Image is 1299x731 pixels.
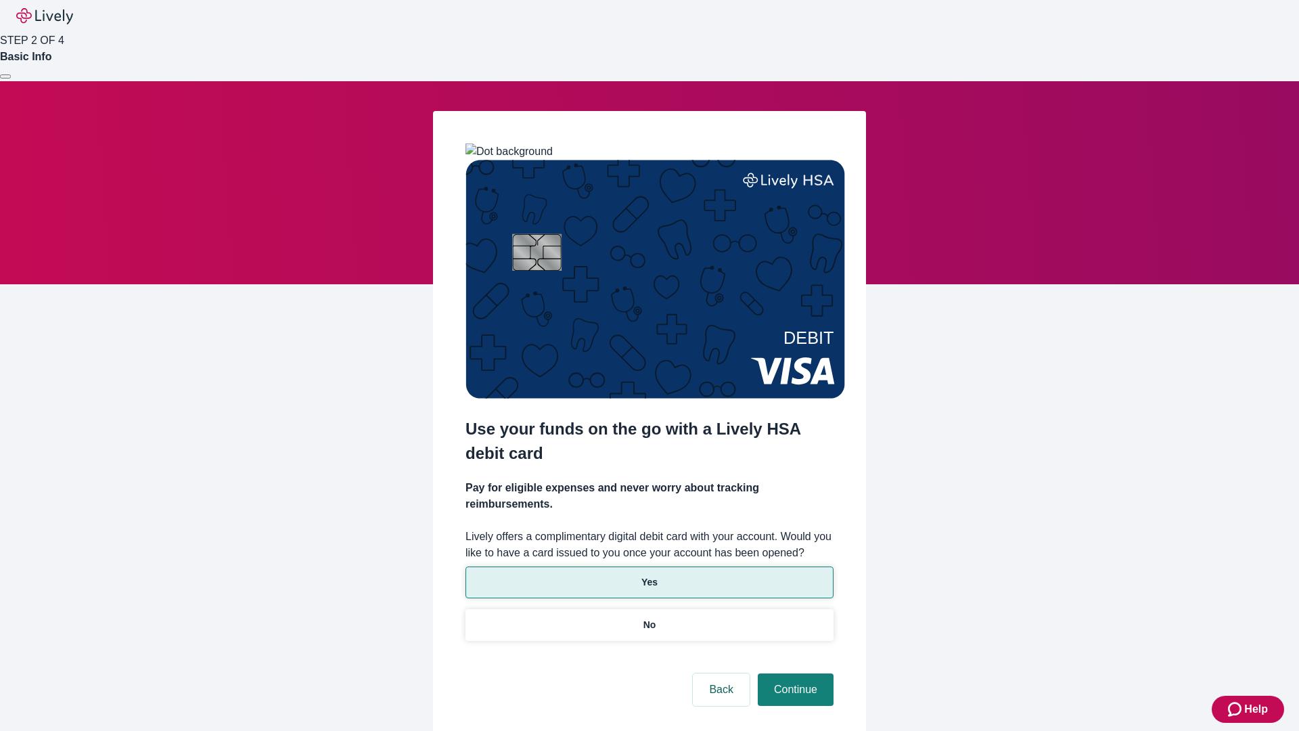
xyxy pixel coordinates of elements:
[465,529,834,561] label: Lively offers a complimentary digital debit card with your account. Would you like to have a card...
[465,567,834,598] button: Yes
[465,480,834,512] h4: Pay for eligible expenses and never worry about tracking reimbursements.
[465,143,553,160] img: Dot background
[1228,701,1244,717] svg: Zendesk support icon
[641,575,658,590] p: Yes
[465,417,834,466] h2: Use your funds on the go with a Lively HSA debit card
[16,8,73,24] img: Lively
[643,618,656,632] p: No
[1212,696,1284,723] button: Zendesk support iconHelp
[693,673,750,706] button: Back
[465,609,834,641] button: No
[1244,701,1268,717] span: Help
[465,160,845,399] img: Debit card
[758,673,834,706] button: Continue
